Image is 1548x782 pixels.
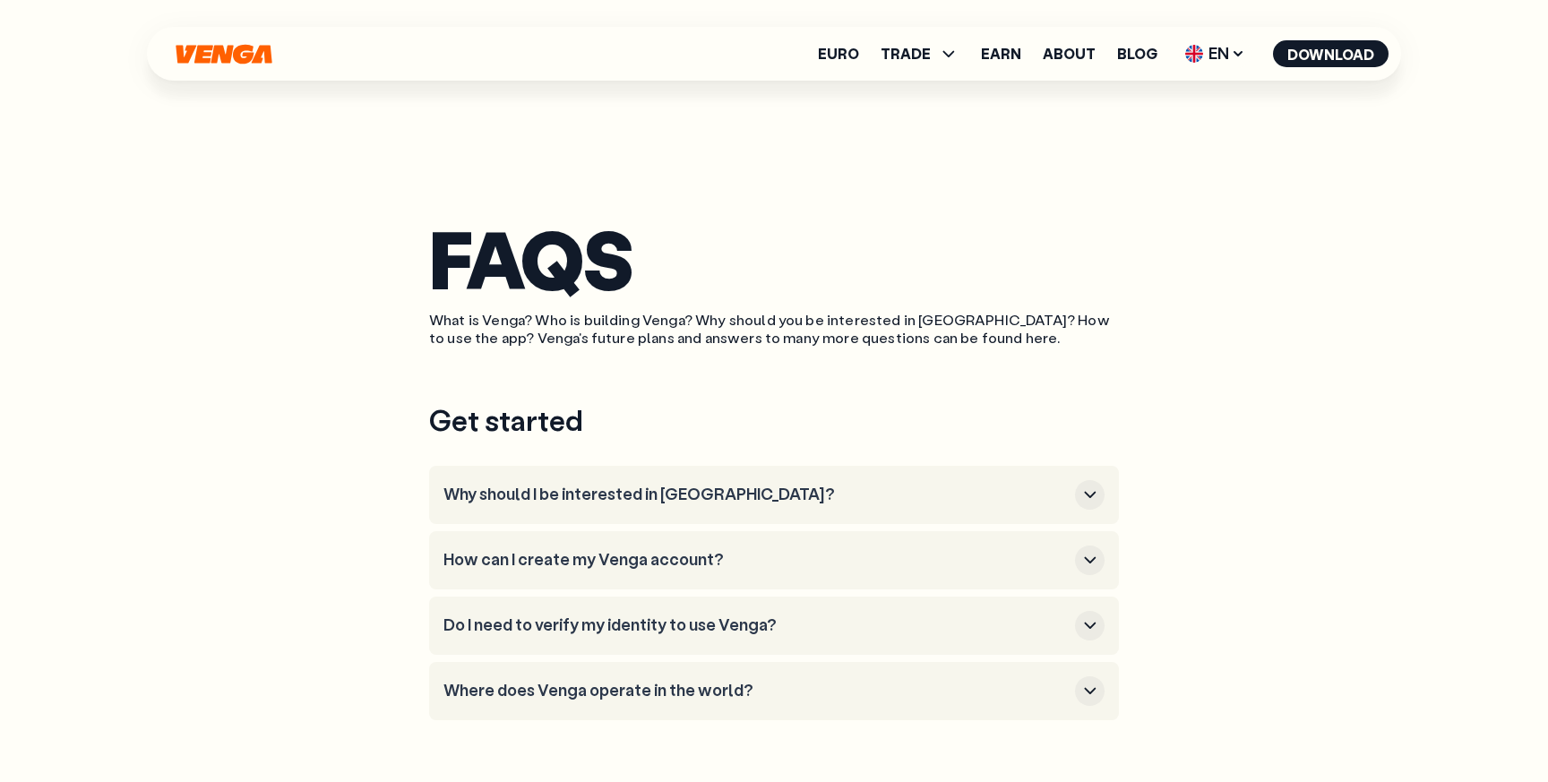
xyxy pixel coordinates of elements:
h3: Where does Venga operate in the world? [443,681,1068,700]
a: About [1043,47,1096,61]
a: Earn [981,47,1021,61]
button: Why should I be interested in [GEOGRAPHIC_DATA]? [443,480,1105,510]
button: Download [1273,40,1389,67]
h3: Do I need to verify my identity to use Venga? [443,615,1068,635]
h3: Why should I be interested in [GEOGRAPHIC_DATA]? [443,485,1068,504]
h3: How can I create my Venga account? [443,550,1068,570]
h3: Get started [429,401,1119,439]
span: EN [1179,39,1251,68]
button: Do I need to verify my identity to use Venga? [443,611,1105,640]
svg: Home [174,44,274,64]
span: TRADE [881,43,959,64]
a: Blog [1117,47,1157,61]
button: How can I create my Venga account? [443,546,1105,575]
h1: FAQS [429,224,1119,293]
a: Euro [818,47,859,61]
span: TRADE [881,47,931,61]
img: flag-uk [1185,45,1203,63]
button: Where does Venga operate in the world? [443,676,1105,706]
p: What is Venga? Who is building Venga? Why should you be interested in [GEOGRAPHIC_DATA]? How to u... [429,311,1119,348]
